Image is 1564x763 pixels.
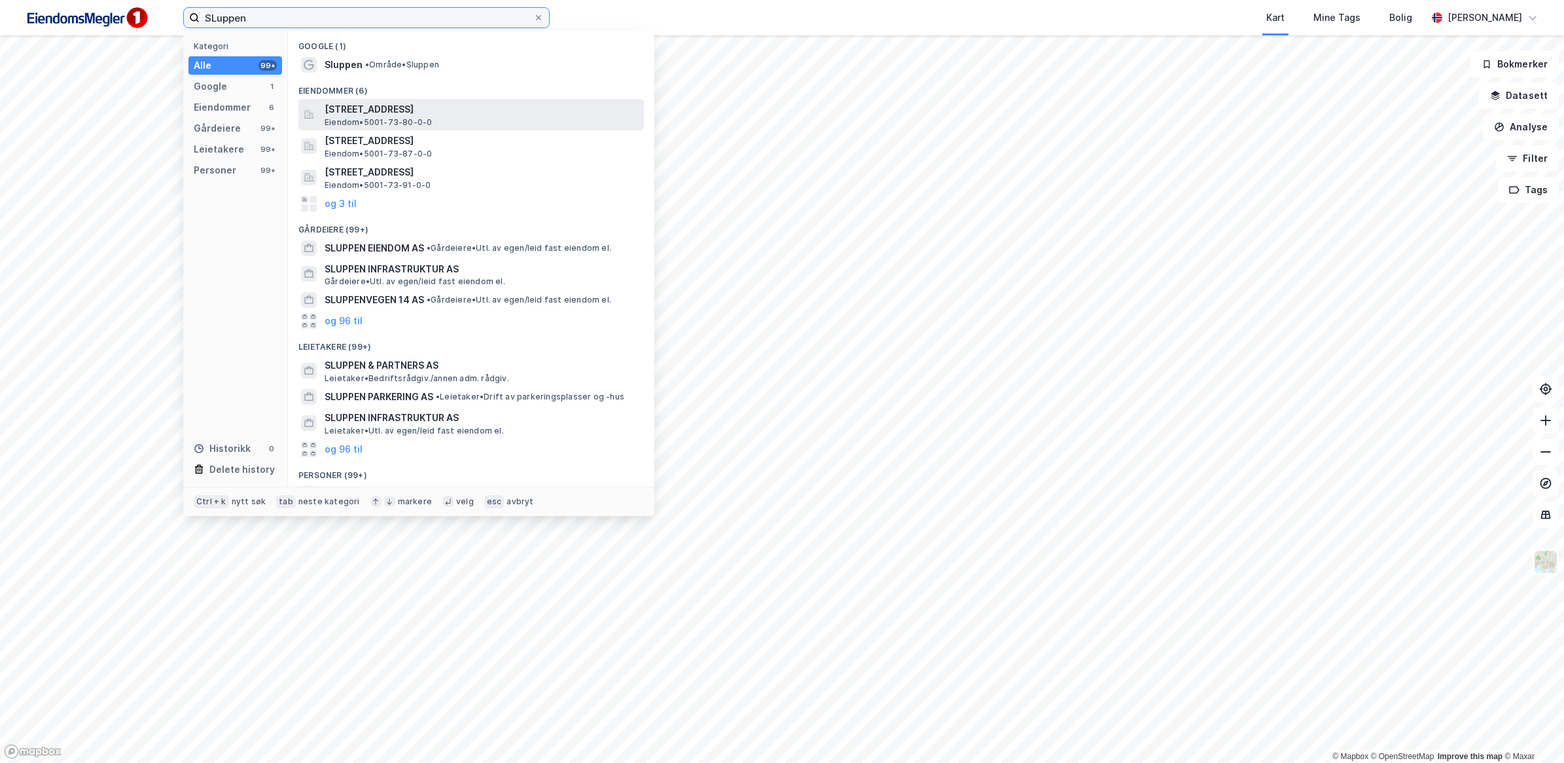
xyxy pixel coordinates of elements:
[325,410,639,426] span: SLUPPEN INFRASTRUKTUR AS
[325,164,639,180] span: [STREET_ADDRESS]
[288,460,654,483] div: Personer (99+)
[1332,752,1368,761] a: Mapbox
[1470,51,1559,77] button: Bokmerker
[325,180,431,191] span: Eiendom • 5001-73-91-0-0
[194,41,282,51] div: Kategori
[456,496,474,507] div: velg
[288,31,654,54] div: Google (1)
[325,426,504,436] span: Leietaker • Utl. av egen/leid fast eiendom el.
[325,292,424,308] span: SLUPPENVEGEN 14 AS
[288,331,654,355] div: Leietakere (99+)
[232,496,266,507] div: nytt søk
[1498,177,1559,203] button: Tags
[325,117,432,128] span: Eiendom • 5001-73-80-0-0
[1533,549,1558,574] img: Z
[194,495,229,508] div: Ctrl + k
[325,389,433,405] span: SLUPPEN PARKERING AS
[325,57,363,73] span: Sluppen
[209,462,275,477] div: Delete history
[365,60,439,70] span: Område • Sluppen
[21,3,152,33] img: F4PB6Px+NJ5v8B7XTbfpPpyloAAAAASUVORK5CYII=
[1313,10,1360,26] div: Mine Tags
[427,295,611,305] span: Gårdeiere • Utl. av egen/leid fast eiendom el.
[258,144,277,155] div: 99+
[200,8,533,28] input: Søk på adresse, matrikkel, gårdeiere, leietakere eller personer
[1499,700,1564,763] iframe: Chat Widget
[276,495,296,508] div: tab
[436,392,624,402] span: Leietaker • Drift av parkeringsplasser og -hus
[194,162,236,178] div: Personer
[365,60,369,69] span: •
[258,60,277,71] div: 99+
[194,100,251,115] div: Eiendommer
[325,196,357,212] button: og 3 til
[194,79,227,94] div: Google
[427,295,431,305] span: •
[194,441,251,456] div: Historikk
[325,441,363,457] button: og 96 til
[266,443,277,454] div: 0
[325,276,505,287] span: Gårdeiere • Utl. av egen/leid fast eiendom el.
[266,102,277,113] div: 6
[266,81,277,92] div: 1
[194,141,244,157] div: Leietakere
[298,496,360,507] div: neste kategori
[194,58,211,73] div: Alle
[325,149,432,159] span: Eiendom • 5001-73-87-0-0
[1389,10,1412,26] div: Bolig
[427,243,431,253] span: •
[1483,114,1559,140] button: Analyse
[1448,10,1522,26] div: [PERSON_NAME]
[436,392,440,401] span: •
[288,214,654,238] div: Gårdeiere (99+)
[1266,10,1285,26] div: Kart
[1371,752,1434,761] a: OpenStreetMap
[427,243,611,253] span: Gårdeiere • Utl. av egen/leid fast eiendom el.
[325,313,363,329] button: og 96 til
[4,744,62,759] a: Mapbox homepage
[258,123,277,134] div: 99+
[325,373,509,384] span: Leietaker • Bedriftsrådgiv./annen adm. rådgiv.
[1438,752,1502,761] a: Improve this map
[1479,83,1559,109] button: Datasett
[1499,700,1564,763] div: Kontrollprogram for chat
[325,358,639,373] span: SLUPPEN & PARTNERS AS
[1496,145,1559,172] button: Filter
[258,165,277,176] div: 99+
[325,133,639,149] span: [STREET_ADDRESS]
[288,75,654,99] div: Eiendommer (6)
[325,102,639,117] span: [STREET_ADDRESS]
[398,496,432,507] div: markere
[194,121,241,136] div: Gårdeiere
[507,496,533,507] div: avbryt
[325,261,639,277] span: SLUPPEN INFRASTRUKTUR AS
[484,495,505,508] div: esc
[325,240,424,256] span: SLUPPEN EIENDOM AS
